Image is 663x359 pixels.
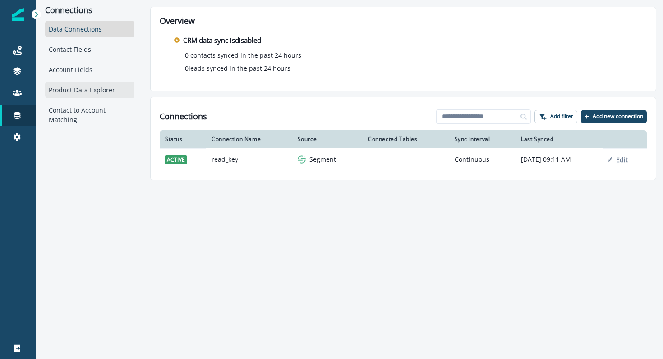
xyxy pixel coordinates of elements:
img: Inflection [12,8,24,21]
div: Data Connections [45,21,134,37]
div: Contact to Account Matching [45,102,134,128]
div: Account Fields [45,61,134,78]
p: CRM data sync is disabled [183,35,261,45]
div: Last Synced [521,136,598,143]
p: [DATE] 09:11 AM [521,155,598,164]
button: Edit [608,155,628,164]
a: activeread_keysegmentSegmentContinuous[DATE] 09:11 AMEdit [160,148,647,171]
p: Connections [45,5,134,15]
img: segment [298,155,306,164]
div: Connection Name [212,136,287,143]
div: Source [298,136,357,143]
div: Connected Tables [368,136,444,143]
p: 0 contacts synced in the past 24 hours [185,50,301,60]
p: Segment [309,155,336,164]
p: Add filter [550,113,573,119]
button: Add new connection [581,110,647,123]
button: Add filter [534,110,577,123]
span: active [165,155,187,164]
p: Edit [616,155,628,164]
td: read_key [206,148,292,171]
div: Status [165,136,201,143]
p: Add new connection [593,113,643,119]
p: 0 leads synced in the past 24 hours [185,64,290,73]
h1: Connections [160,112,207,122]
td: Continuous [449,148,516,171]
div: Contact Fields [45,41,134,58]
div: Sync Interval [455,136,510,143]
div: Product Data Explorer [45,82,134,98]
h2: Overview [160,16,647,26]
